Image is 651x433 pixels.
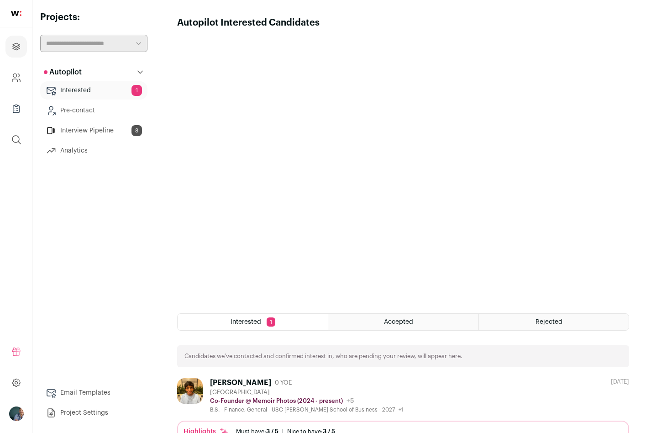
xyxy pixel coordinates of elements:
[328,314,478,330] a: Accepted
[275,379,292,386] span: 0 YOE
[346,398,354,404] span: +5
[184,353,462,360] p: Candidates we’ve contacted and confirmed interest in, who are pending your review, will appear here.
[40,404,147,422] a: Project Settings
[611,378,629,385] div: [DATE]
[5,67,27,89] a: Company and ATS Settings
[9,407,24,421] button: Open dropdown
[40,121,147,140] a: Interview Pipeline8
[40,81,147,100] a: Interested1
[44,67,82,78] p: Autopilot
[40,11,147,24] h2: Projects:
[11,11,21,16] img: wellfound-shorthand-0d5821cbd27db2630d0214b213865d53afaa358527fdda9d0ea32b1df1b89c2c.svg
[399,407,404,412] span: +1
[177,378,203,404] img: 3472bcf502ce1ae046948ffb03da47121a42e63d244747765be550294fe61a95.jpg
[479,314,629,330] a: Rejected
[210,406,404,413] div: B.S. - Finance, General - USC [PERSON_NAME] School of Business - 2027
[177,16,320,29] h1: Autopilot Interested Candidates
[231,319,261,325] span: Interested
[5,98,27,120] a: Company Lists
[5,36,27,58] a: Projects
[40,142,147,160] a: Analytics
[40,101,147,120] a: Pre-contact
[177,29,629,302] iframe: Autopilot Interested
[131,85,142,96] span: 1
[384,319,413,325] span: Accepted
[131,125,142,136] span: 8
[210,389,404,396] div: [GEOGRAPHIC_DATA]
[210,397,343,405] p: Co-Founder @ Memoir Photos (2024 - present)
[40,63,147,81] button: Autopilot
[40,384,147,402] a: Email Templates
[267,317,275,327] span: 1
[535,319,562,325] span: Rejected
[210,378,271,387] div: [PERSON_NAME]
[9,407,24,421] img: 19955758-medium_jpg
